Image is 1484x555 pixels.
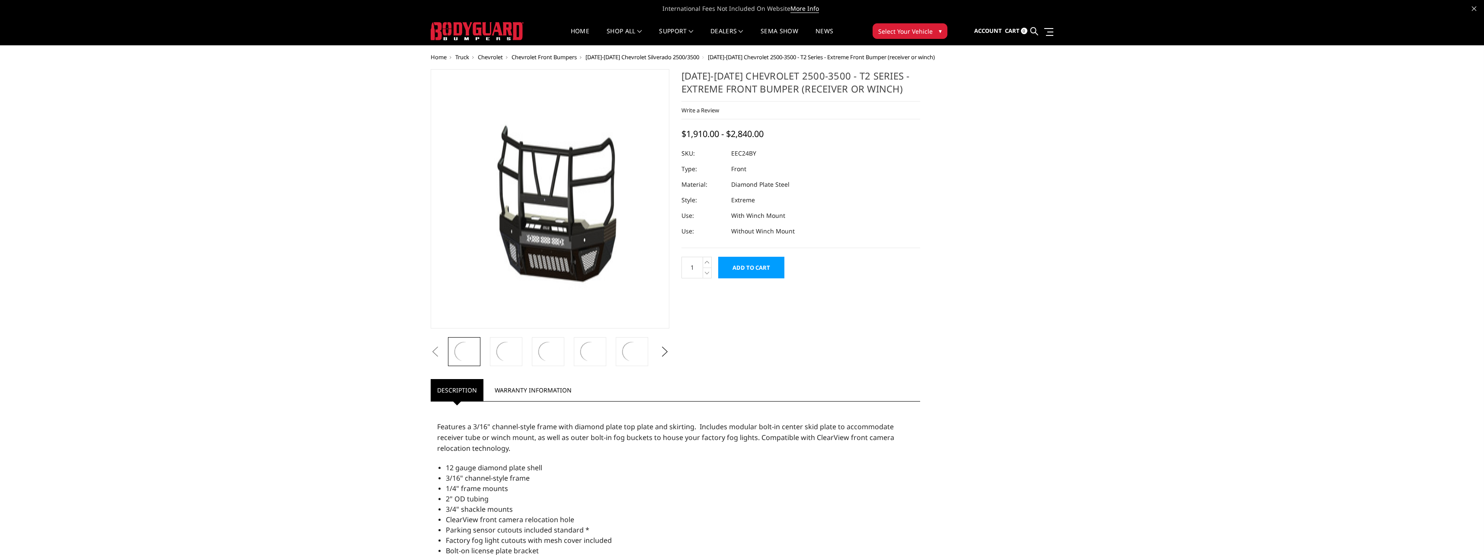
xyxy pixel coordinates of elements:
span: 12 gauge diamond plate shell [446,463,542,472]
a: [DATE]-[DATE] Chevrolet Silverado 2500/3500 [585,53,699,61]
span: Parking sensor cutouts included standard * [446,525,589,535]
dt: Use: [681,223,725,239]
dt: Material: [681,177,725,192]
span: 3/4" shackle mounts [446,504,513,514]
img: 2024-2025 Chevrolet 2500-3500 - T2 Series - Extreme Front Bumper (receiver or winch) [452,340,476,364]
dt: Type: [681,161,725,177]
a: News [816,28,833,45]
span: ClearView front camera relocation hole [446,515,574,524]
span: Account [974,27,1002,35]
a: Truck [455,53,469,61]
span: Select Your Vehicle [878,27,933,36]
input: Add to Cart [718,257,784,278]
button: Previous [429,345,441,358]
a: Warranty Information [488,379,578,401]
img: BODYGUARD BUMPERS [431,22,524,40]
span: Features a 3/16" channel-style frame with diamond plate top plate and skirting. Includes modular ... [437,422,894,453]
span: [DATE]-[DATE] Chevrolet 2500-3500 - T2 Series - Extreme Front Bumper (receiver or winch) [708,53,935,61]
a: Cart 0 [1005,19,1027,43]
img: 2024-2025 Chevrolet 2500-3500 - T2 Series - Extreme Front Bumper (receiver or winch) [433,72,667,326]
h1: [DATE]-[DATE] Chevrolet 2500-3500 - T2 Series - Extreme Front Bumper (receiver or winch) [681,69,920,102]
dd: With Winch Mount [731,208,785,223]
img: 2024-2025 Chevrolet 2500-3500 - T2 Series - Extreme Front Bumper (receiver or winch) [536,340,560,364]
a: shop all [607,28,642,45]
dd: Without Winch Mount [731,223,795,239]
span: 1/4" frame mounts [446,484,508,493]
span: ▾ [939,26,942,35]
dd: Extreme [731,192,755,208]
a: Chevrolet Front Bumpers [512,53,577,61]
button: Select Your Vehicle [873,23,947,39]
a: Home [431,53,447,61]
dt: Style: [681,192,725,208]
dt: Use: [681,208,725,223]
dd: Diamond Plate Steel [731,177,790,192]
dt: SKU: [681,146,725,161]
a: Support [659,28,693,45]
span: 2" OD tubing [446,494,489,504]
a: Chevrolet [478,53,503,61]
span: Factory fog light cutouts with mesh cover included [446,536,612,545]
a: Write a Review [681,106,719,114]
a: Account [974,19,1002,43]
img: 2024-2025 Chevrolet 2500-3500 - T2 Series - Extreme Front Bumper (receiver or winch) [494,340,518,364]
a: 2024-2025 Chevrolet 2500-3500 - T2 Series - Extreme Front Bumper (receiver or winch) [431,69,669,329]
a: Description [431,379,483,401]
img: 2024-2025 Chevrolet 2500-3500 - T2 Series - Extreme Front Bumper (receiver or winch) [578,340,602,364]
dd: EEC24BY [731,146,756,161]
dd: Front [731,161,746,177]
a: SEMA Show [761,28,798,45]
span: 3/16" channel-style frame [446,473,530,483]
a: Dealers [710,28,743,45]
span: 0 [1021,28,1027,34]
a: More Info [790,4,819,13]
span: Cart [1005,27,1020,35]
button: Next [659,345,672,358]
a: Home [571,28,589,45]
span: $1,910.00 - $2,840.00 [681,128,764,140]
img: 2024-2025 Chevrolet 2500-3500 - T2 Series - Extreme Front Bumper (receiver or winch) [620,340,644,364]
